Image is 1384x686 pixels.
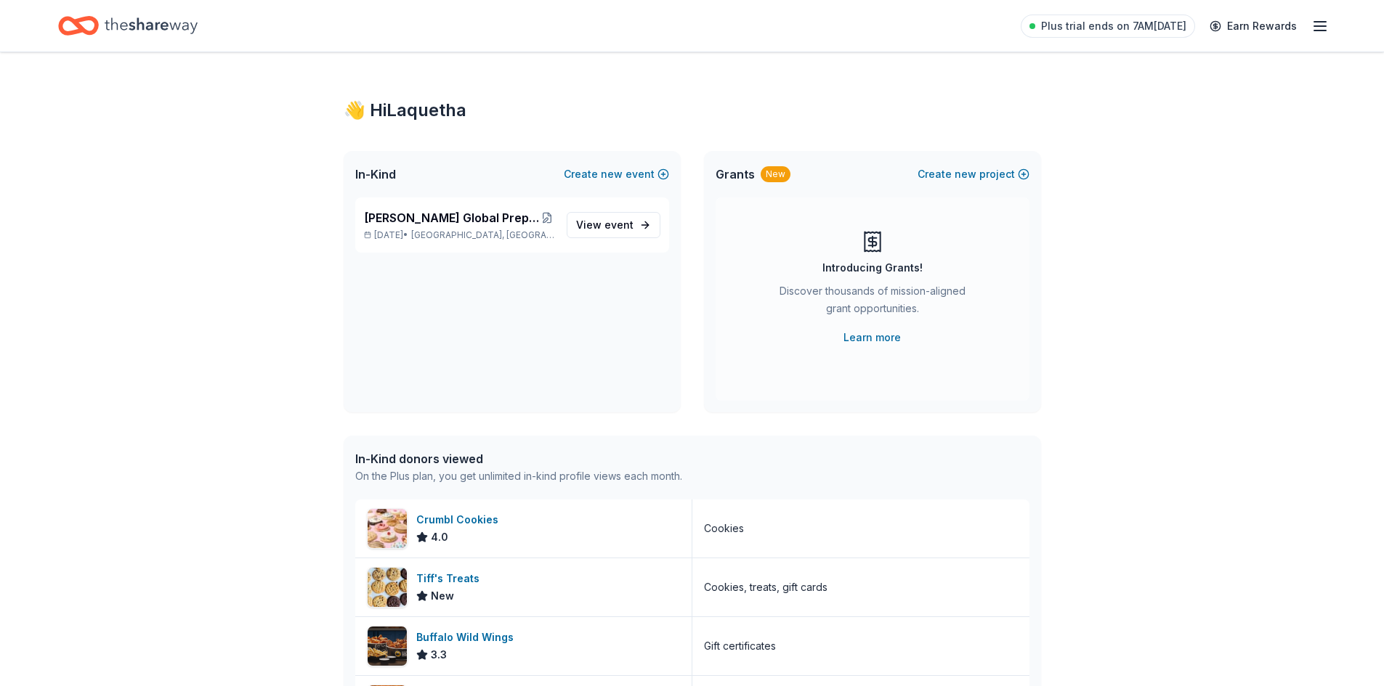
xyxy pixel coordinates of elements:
[1021,15,1195,38] a: Plus trial ends on 7AM[DATE]
[416,511,504,528] div: Crumbl Cookies
[355,166,396,183] span: In-Kind
[364,229,555,241] p: [DATE] •
[355,450,682,467] div: In-Kind donors viewed
[601,166,623,183] span: new
[1041,17,1186,35] span: Plus trial ends on 7AM[DATE]
[355,467,682,485] div: On the Plus plan, you get unlimited in-kind profile views each month.
[58,9,198,43] a: Home
[431,646,447,663] span: 3.3
[567,212,660,238] a: View event
[576,216,634,234] span: View
[564,166,669,183] button: Createnewevent
[822,259,923,277] div: Introducing Grants!
[774,282,971,323] div: Discover thousands of mission-aligned grant opportunities.
[761,166,790,182] div: New
[604,219,634,231] span: event
[704,637,776,655] div: Gift certificates
[368,568,407,607] img: Image for Tiff's Treats
[1201,13,1306,39] a: Earn Rewards
[364,209,540,226] span: [PERSON_NAME] Global Prep Academy at [PERSON_NAME]
[431,528,448,546] span: 4.0
[843,329,901,346] a: Learn more
[431,587,454,605] span: New
[416,629,519,646] div: Buffalo Wild Wings
[704,579,827,596] div: Cookies, treats, gift cards
[368,509,407,548] img: Image for Crumbl Cookies
[716,166,755,183] span: Grants
[955,166,976,183] span: new
[416,570,485,587] div: Tiff's Treats
[411,229,554,241] span: [GEOGRAPHIC_DATA], [GEOGRAPHIC_DATA]
[344,99,1041,122] div: 👋 Hi Laquetha
[368,626,407,666] img: Image for Buffalo Wild Wings
[704,520,744,537] div: Cookies
[918,166,1029,183] button: Createnewproject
